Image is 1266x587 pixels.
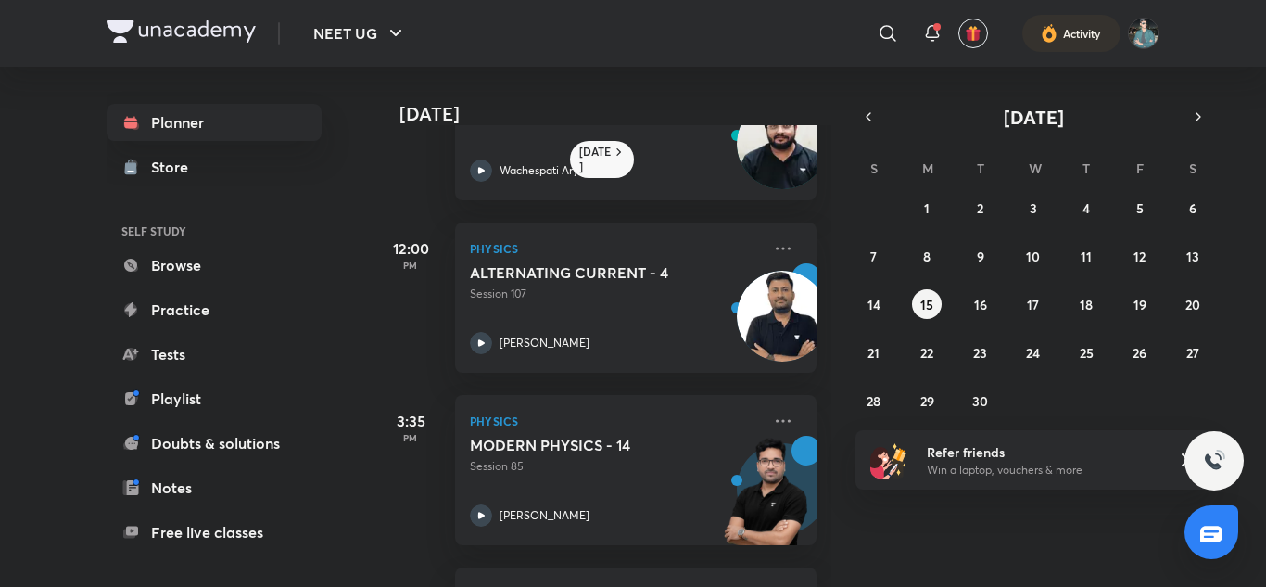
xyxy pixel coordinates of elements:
[373,410,448,432] h5: 3:35
[1071,289,1101,319] button: September 18, 2025
[1133,248,1146,265] abbr: September 12, 2025
[1186,248,1199,265] abbr: September 13, 2025
[1071,193,1101,223] button: September 4, 2025
[1080,296,1093,313] abbr: September 18, 2025
[470,237,761,260] p: Physics
[1027,296,1039,313] abbr: September 17, 2025
[1030,199,1037,217] abbr: September 3, 2025
[1125,193,1155,223] button: September 5, 2025
[151,156,199,178] div: Store
[1128,18,1159,49] img: Nitin Ahirwar
[500,507,589,524] p: [PERSON_NAME]
[470,410,761,432] p: Physics
[470,436,701,454] h5: MODERN PHYSICS - 14
[1041,22,1057,45] img: activity
[107,247,322,284] a: Browse
[470,263,701,282] h5: ALTERNATING CURRENT - 4
[500,335,589,351] p: [PERSON_NAME]
[470,286,761,302] p: Session 107
[107,469,322,506] a: Notes
[1082,160,1090,177] abbr: Thursday
[924,199,930,217] abbr: September 1, 2025
[867,296,880,313] abbr: September 14, 2025
[867,392,880,410] abbr: September 28, 2025
[867,344,880,362] abbr: September 21, 2025
[912,338,942,367] button: September 22, 2025
[912,193,942,223] button: September 1, 2025
[1185,296,1200,313] abbr: September 20, 2025
[579,145,612,174] h6: [DATE]
[974,296,987,313] abbr: September 16, 2025
[920,392,934,410] abbr: September 29, 2025
[870,441,907,479] img: referral
[1125,289,1155,319] button: September 19, 2025
[107,425,322,462] a: Doubts & solutions
[920,344,933,362] abbr: September 22, 2025
[912,241,942,271] button: September 8, 2025
[1186,344,1199,362] abbr: September 27, 2025
[1178,289,1208,319] button: September 20, 2025
[1136,160,1144,177] abbr: Friday
[1071,338,1101,367] button: September 25, 2025
[912,386,942,415] button: September 29, 2025
[922,160,933,177] abbr: Monday
[1133,344,1146,362] abbr: September 26, 2025
[1004,105,1064,130] span: [DATE]
[373,432,448,443] p: PM
[1019,338,1048,367] button: September 24, 2025
[1082,199,1090,217] abbr: September 4, 2025
[966,338,995,367] button: September 23, 2025
[107,148,322,185] a: Store
[1178,193,1208,223] button: September 6, 2025
[373,260,448,271] p: PM
[107,215,322,247] h6: SELF STUDY
[107,514,322,551] a: Free live classes
[107,20,256,47] a: Company Logo
[107,104,322,141] a: Planner
[966,193,995,223] button: September 2, 2025
[859,386,889,415] button: September 28, 2025
[107,20,256,43] img: Company Logo
[966,241,995,271] button: September 9, 2025
[1071,241,1101,271] button: September 11, 2025
[1026,248,1040,265] abbr: September 10, 2025
[1178,241,1208,271] button: September 13, 2025
[966,386,995,415] button: September 30, 2025
[1081,248,1092,265] abbr: September 11, 2025
[302,15,418,52] button: NEET UG
[966,289,995,319] button: September 16, 2025
[1133,296,1146,313] abbr: September 19, 2025
[1019,289,1048,319] button: September 17, 2025
[1203,450,1225,472] img: ttu
[859,241,889,271] button: September 7, 2025
[500,162,585,179] p: Wachespati Arya
[859,338,889,367] button: September 21, 2025
[715,436,817,564] img: unacademy
[927,462,1155,479] p: Win a laptop, vouchers & more
[912,289,942,319] button: September 15, 2025
[870,160,878,177] abbr: Sunday
[1125,338,1155,367] button: September 26, 2025
[107,291,322,328] a: Practice
[373,237,448,260] h5: 12:00
[399,103,835,125] h4: [DATE]
[965,25,981,42] img: avatar
[859,289,889,319] button: September 14, 2025
[1080,344,1094,362] abbr: September 25, 2025
[870,248,877,265] abbr: September 7, 2025
[977,160,984,177] abbr: Tuesday
[923,248,931,265] abbr: September 8, 2025
[920,296,933,313] abbr: September 15, 2025
[107,336,322,373] a: Tests
[1189,160,1196,177] abbr: Saturday
[977,248,984,265] abbr: September 9, 2025
[1178,338,1208,367] button: September 27, 2025
[1189,199,1196,217] abbr: September 6, 2025
[977,199,983,217] abbr: September 2, 2025
[1019,241,1048,271] button: September 10, 2025
[1136,199,1144,217] abbr: September 5, 2025
[972,392,988,410] abbr: September 30, 2025
[881,104,1185,130] button: [DATE]
[107,380,322,417] a: Playlist
[1019,193,1048,223] button: September 3, 2025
